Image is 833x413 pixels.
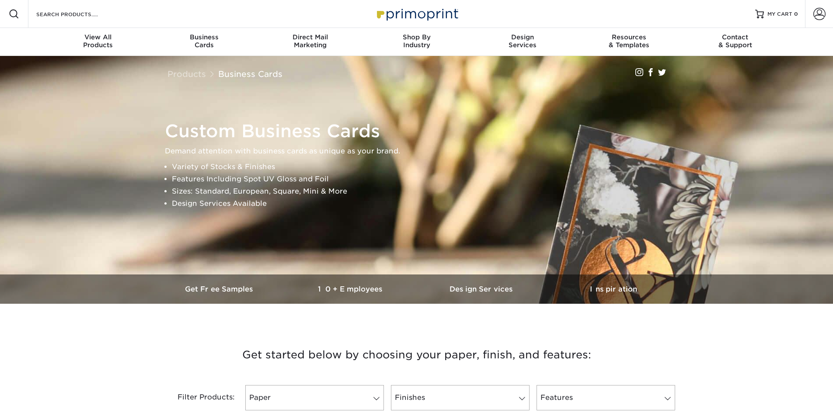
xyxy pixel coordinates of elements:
[165,145,676,157] p: Demand attention with business cards as unique as your brand.
[548,285,679,293] h3: Inspiration
[373,4,460,23] img: Primoprint
[45,33,151,49] div: Products
[35,9,121,19] input: SEARCH PRODUCTS.....
[286,285,417,293] h3: 10+ Employees
[218,69,282,79] a: Business Cards
[245,385,384,410] a: Paper
[576,33,682,49] div: & Templates
[391,385,530,410] a: Finishes
[417,285,548,293] h3: Design Services
[576,33,682,41] span: Resources
[257,33,363,41] span: Direct Mail
[45,28,151,56] a: View AllProducts
[682,33,788,49] div: & Support
[417,274,548,304] a: Design Services
[167,69,206,79] a: Products
[151,33,257,41] span: Business
[537,385,675,410] a: Features
[363,33,470,41] span: Shop By
[286,274,417,304] a: 10+ Employees
[470,33,576,49] div: Services
[767,10,792,18] span: MY CART
[576,28,682,56] a: Resources& Templates
[151,33,257,49] div: Cards
[470,28,576,56] a: DesignServices
[45,33,151,41] span: View All
[161,335,673,375] h3: Get started below by choosing your paper, finish, and features:
[257,33,363,49] div: Marketing
[165,121,676,142] h1: Custom Business Cards
[470,33,576,41] span: Design
[548,274,679,304] a: Inspiration
[363,28,470,56] a: Shop ByIndustry
[257,28,363,56] a: Direct MailMarketing
[172,198,676,210] li: Design Services Available
[682,33,788,41] span: Contact
[172,173,676,185] li: Features Including Spot UV Gloss and Foil
[154,274,286,304] a: Get Free Samples
[172,161,676,173] li: Variety of Stocks & Finishes
[682,28,788,56] a: Contact& Support
[154,285,286,293] h3: Get Free Samples
[154,385,242,410] div: Filter Products:
[172,185,676,198] li: Sizes: Standard, European, Square, Mini & More
[363,33,470,49] div: Industry
[794,11,798,17] span: 0
[151,28,257,56] a: BusinessCards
